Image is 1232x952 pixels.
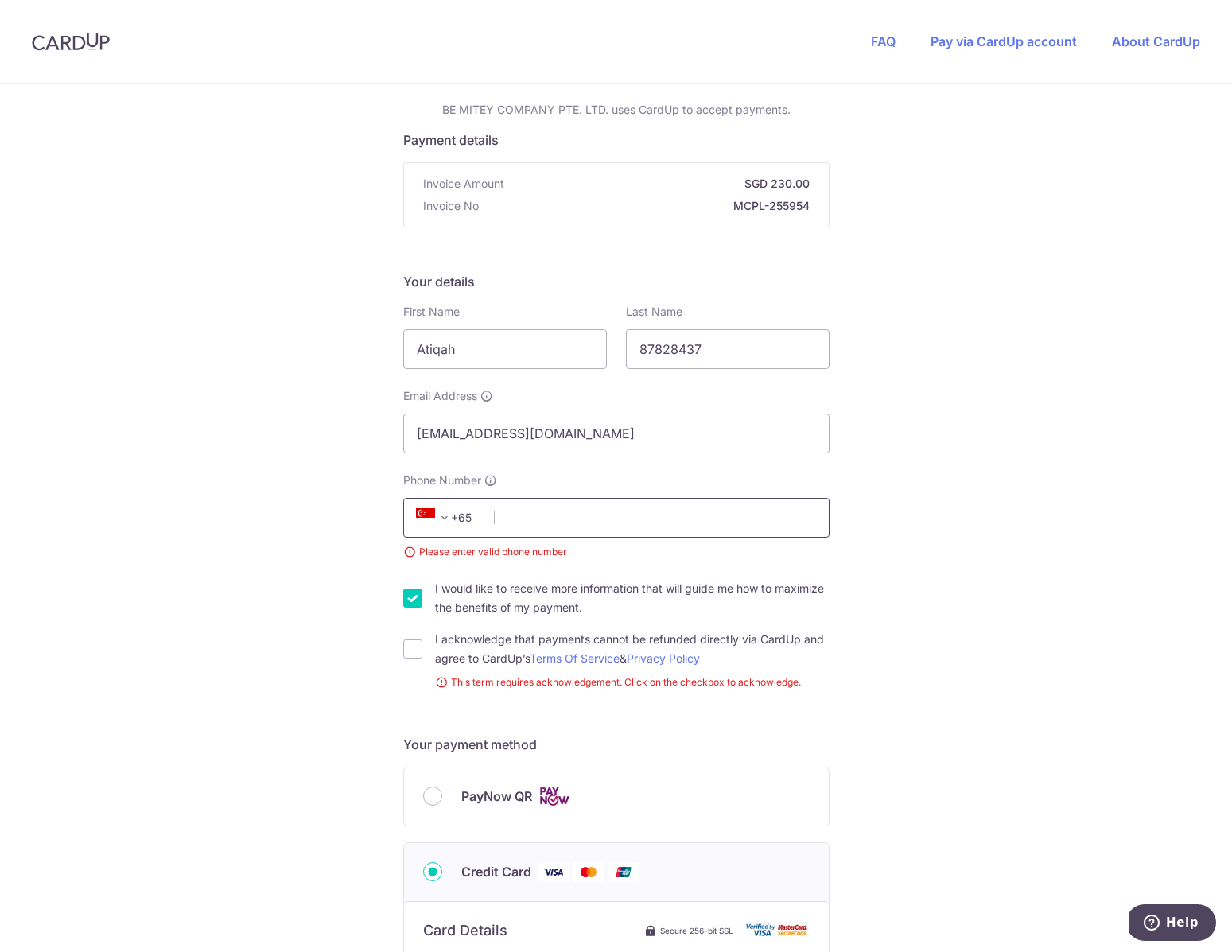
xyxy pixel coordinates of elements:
a: About CardUp [1112,33,1200,49]
span: Invoice No [423,198,479,214]
a: Terms Of Service [530,651,620,665]
span: Invoice Amount [423,176,504,192]
a: Pay via CardUp account [931,33,1077,49]
img: Cards logo [538,787,570,806]
small: Please enter valid phone number [403,544,830,560]
img: Visa [538,862,569,882]
h5: Payment details [403,130,830,150]
input: Last name [626,329,830,369]
p: BE MITEY COMPANY PTE. LTD. uses CardUp to accept payments. [403,102,830,118]
span: +65 [416,508,454,527]
img: CardUp [32,32,110,51]
input: Email address [403,414,830,453]
span: Credit Card [461,862,531,881]
iframe: Opens a widget where you can find more information [1129,904,1216,944]
img: card secure [746,923,810,937]
a: Privacy Policy [627,651,700,665]
h5: Your details [403,272,830,291]
img: Mastercard [573,862,604,882]
h5: Your payment method [403,735,830,754]
small: This term requires acknowledgement. Click on the checkbox to acknowledge. [435,674,830,690]
label: First Name [403,304,460,320]
img: Union Pay [608,862,639,882]
span: Email Address [403,388,477,404]
div: PayNow QR Cards logo [423,787,810,806]
h6: Card Details [423,921,507,940]
div: Credit Card Visa Mastercard Union Pay [423,862,810,882]
span: Phone Number [403,472,481,488]
label: I would like to receive more information that will guide me how to maximize the benefits of my pa... [435,579,830,617]
label: I acknowledge that payments cannot be refunded directly via CardUp and agree to CardUp’s & [435,630,830,668]
strong: SGD 230.00 [511,176,810,192]
input: First name [403,329,607,369]
strong: MCPL-255954 [485,198,810,214]
a: FAQ [871,33,896,49]
span: +65 [411,508,483,527]
label: Last Name [626,304,682,320]
span: PayNow QR [461,787,532,806]
span: Secure 256-bit SSL [660,924,733,937]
